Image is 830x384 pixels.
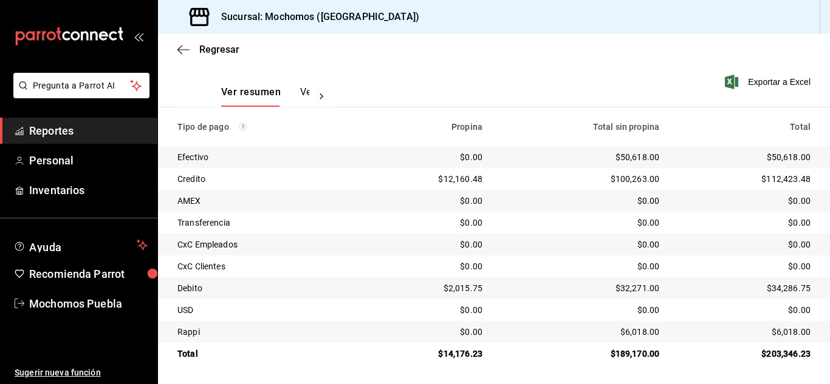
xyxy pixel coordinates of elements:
[371,304,482,316] div: $0.00
[177,282,352,294] div: Debito
[371,260,482,272] div: $0.00
[177,326,352,338] div: Rappi
[177,348,352,360] div: Total
[300,86,346,107] button: Ver pagos
[29,295,148,312] span: Mochomos Puebla
[371,238,482,251] div: $0.00
[502,173,659,185] div: $100,263.00
[177,304,352,316] div: USD
[679,260,811,272] div: $0.00
[29,238,132,252] span: Ayuda
[177,238,352,251] div: CxC Empleados
[177,217,352,229] div: Transferencia
[679,282,811,294] div: $34,286.75
[177,122,352,132] div: Tipo de pago
[679,238,811,251] div: $0.00
[371,326,482,338] div: $0.00
[502,304,659,316] div: $0.00
[371,173,482,185] div: $12,160.48
[502,260,659,272] div: $0.00
[679,122,811,132] div: Total
[29,266,148,282] span: Recomienda Parrot
[13,73,149,98] button: Pregunta a Parrot AI
[727,75,811,89] button: Exportar a Excel
[29,152,148,169] span: Personal
[502,282,659,294] div: $32,271.00
[502,348,659,360] div: $189,170.00
[502,151,659,163] div: $50,618.00
[679,173,811,185] div: $112,423.48
[9,88,149,101] a: Pregunta a Parrot AI
[239,123,247,131] svg: Los pagos realizados con Pay y otras terminales son montos brutos.
[502,217,659,229] div: $0.00
[177,195,352,207] div: AMEX
[177,173,352,185] div: Credito
[371,217,482,229] div: $0.00
[199,44,239,55] span: Regresar
[679,195,811,207] div: $0.00
[177,44,239,55] button: Regresar
[502,195,659,207] div: $0.00
[679,348,811,360] div: $203,346.23
[679,217,811,229] div: $0.00
[371,122,482,132] div: Propina
[29,182,148,198] span: Inventarios
[221,86,281,107] button: Ver resumen
[177,260,352,272] div: CxC Clientes
[211,10,419,24] h3: Sucursal: Mochomos ([GEOGRAPHIC_DATA])
[502,238,659,251] div: $0.00
[371,195,482,207] div: $0.00
[29,123,148,139] span: Reportes
[679,326,811,338] div: $6,018.00
[679,304,811,316] div: $0.00
[502,122,659,132] div: Total sin propina
[502,326,659,338] div: $6,018.00
[371,282,482,294] div: $2,015.75
[134,32,143,41] button: open_drawer_menu
[371,348,482,360] div: $14,176.23
[371,151,482,163] div: $0.00
[15,366,148,379] span: Sugerir nueva función
[177,151,352,163] div: Efectivo
[679,151,811,163] div: $50,618.00
[221,86,309,107] div: navigation tabs
[33,79,131,92] span: Pregunta a Parrot AI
